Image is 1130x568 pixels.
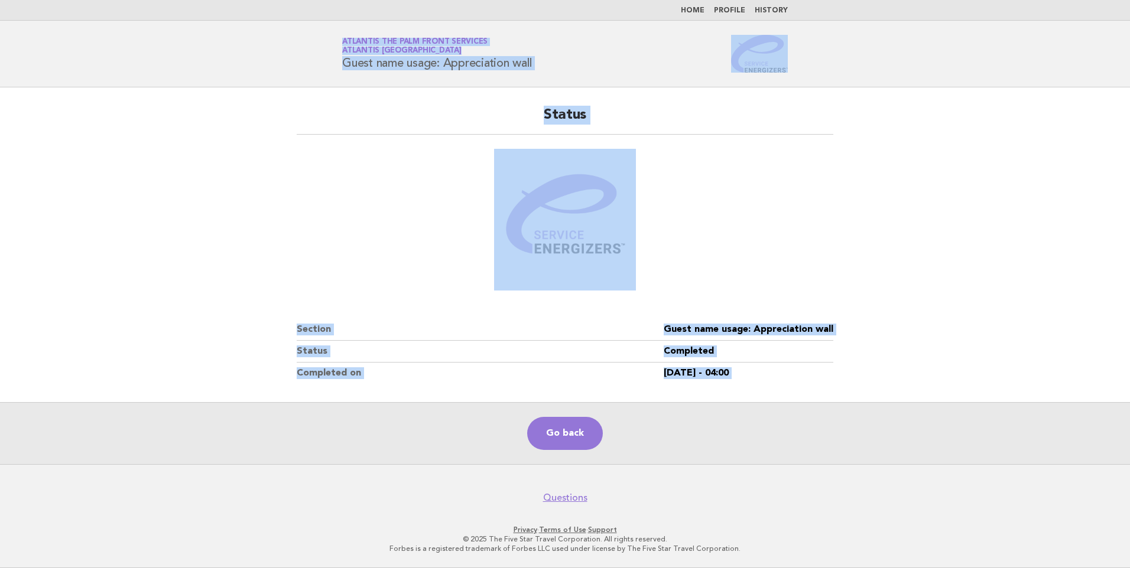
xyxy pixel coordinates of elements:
a: Terms of Use [539,525,586,534]
span: Atlantis [GEOGRAPHIC_DATA] [342,47,462,55]
a: Questions [543,492,587,504]
p: © 2025 The Five Star Travel Corporation. All rights reserved. [203,534,927,544]
a: Privacy [514,525,537,534]
img: Service Energizers [731,35,788,73]
a: Atlantis The Palm Front ServicesAtlantis [GEOGRAPHIC_DATA] [342,38,488,54]
dd: Completed [664,341,833,363]
p: Forbes is a registered trademark of Forbes LLC used under license by The Five Star Travel Corpora... [203,544,927,553]
dd: Guest name usage: Appreciation wall [664,319,833,341]
h1: Guest name usage: Appreciation wall [342,38,531,69]
img: Verified [494,149,636,290]
a: Profile [714,7,745,14]
p: · · [203,525,927,534]
dt: Completed on [297,363,664,384]
a: History [755,7,788,14]
a: Go back [527,417,603,450]
dt: Section [297,319,664,341]
h2: Status [297,106,833,135]
dt: Status [297,341,664,363]
dd: [DATE] - 04:00 [664,363,833,384]
a: Support [588,525,617,534]
a: Home [681,7,704,14]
